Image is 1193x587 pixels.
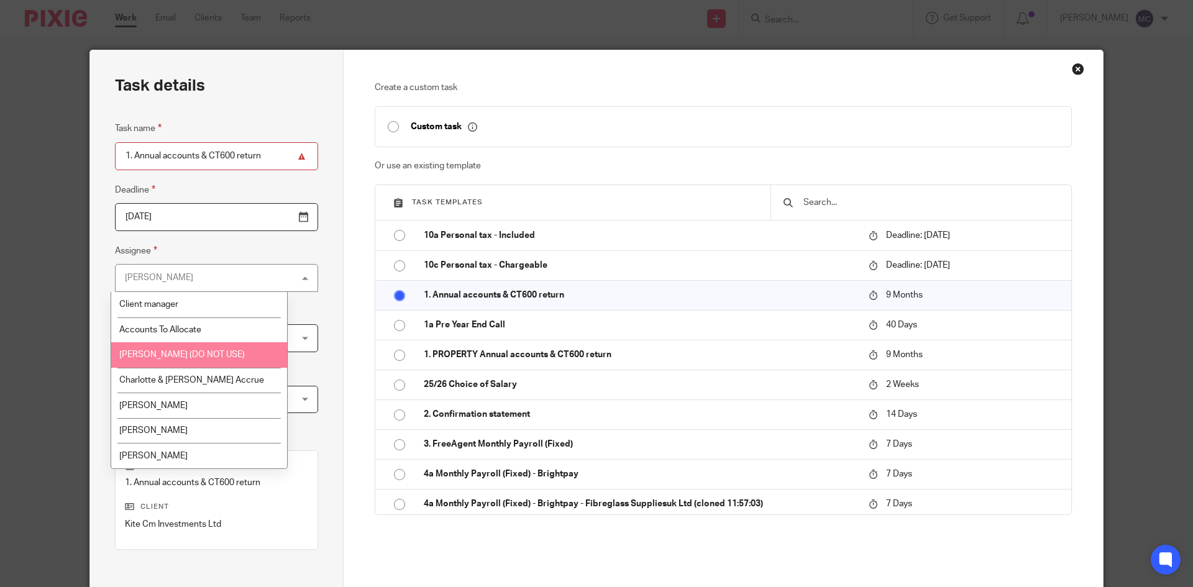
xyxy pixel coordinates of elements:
span: Deadline: [DATE] [886,261,950,270]
p: 4a Monthly Payroll (Fixed) - Brightpay - Fibreglass Suppliesuk Ltd (cloned 11:57:03) [424,498,856,510]
span: 14 Days [886,410,917,419]
p: 1. Annual accounts & CT600 return [125,476,308,489]
p: 10a Personal tax - Included [424,229,856,242]
input: Use the arrow keys to pick a date [115,203,318,231]
span: [PERSON_NAME] [119,426,188,435]
p: 1. PROPERTY Annual accounts & CT600 return [424,348,856,361]
p: 3. FreeAgent Monthly Payroll (Fixed) [424,438,856,450]
p: 2. Confirmation statement [424,408,856,421]
span: Accounts To Allocate [119,325,201,334]
h2: Task details [115,75,205,96]
span: Deadline: [DATE] [886,231,950,240]
p: 10c Personal tax - Chargeable [424,259,856,271]
span: 2 Weeks [886,380,919,389]
input: Search... [802,196,1059,209]
label: Deadline [115,183,155,197]
p: 1a Pre Year End Call [424,319,856,331]
span: 40 Days [886,321,917,329]
span: [PERSON_NAME] [119,452,188,460]
span: 9 Months [886,350,923,359]
span: Client manager [119,300,178,309]
span: [PERSON_NAME] (DO NOT USE) [119,350,245,359]
span: 7 Days [886,470,912,478]
p: Kite Cm Investments Ltd [125,518,308,530]
p: 4a Monthly Payroll (Fixed) - Brightpay [424,468,856,480]
span: 9 Months [886,291,923,299]
p: Custom task [411,121,477,132]
p: 1. Annual accounts & CT600 return [424,289,856,301]
label: Assignee [115,243,157,258]
p: 25/26 Choice of Salary [424,378,856,391]
div: [PERSON_NAME] [125,273,193,282]
div: Close this dialog window [1072,63,1084,75]
span: Task templates [412,199,483,206]
p: Client [125,502,308,512]
input: Task name [115,142,318,170]
span: 7 Days [886,499,912,508]
span: 7 Days [886,440,912,448]
p: Or use an existing template [375,160,1072,172]
p: Create a custom task [375,81,1072,94]
label: Task name [115,121,162,135]
span: Charlotte & [PERSON_NAME] Accrue [119,376,264,385]
span: [PERSON_NAME] [119,401,188,410]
